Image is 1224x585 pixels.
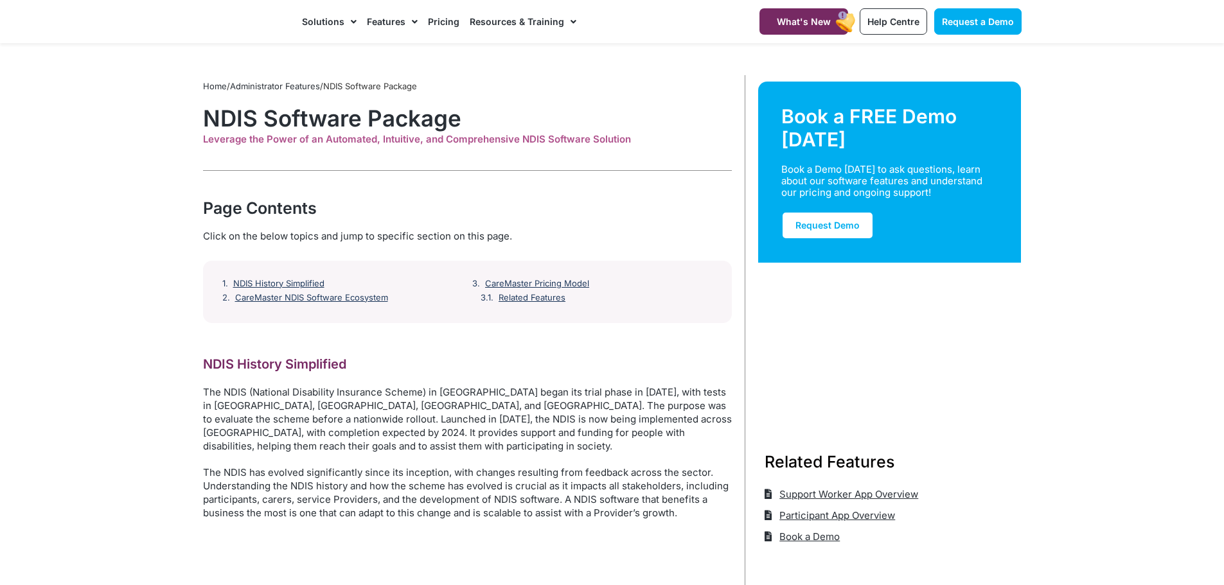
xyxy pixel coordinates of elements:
span: / / [203,81,417,91]
a: CareMaster NDIS Software Ecosystem [235,293,388,303]
div: Page Contents [203,196,732,220]
div: Leverage the Power of an Automated, Intuitive, and Comprehensive NDIS Software Solution [203,134,732,145]
h2: NDIS History Simplified [203,356,732,372]
h3: Related Features [765,450,1015,473]
a: NDIS History Simplified [233,279,324,289]
img: CareMaster Logo [203,12,290,31]
a: Request a Demo [934,8,1022,35]
a: Support Worker App Overview [765,484,919,505]
a: Related Features [499,293,565,303]
div: Click on the below topics and jump to specific section on this page. [203,229,732,243]
a: Help Centre [860,8,927,35]
a: What's New [759,8,848,35]
a: CareMaster Pricing Model [485,279,589,289]
span: What's New [777,16,831,27]
img: Support Worker and NDIS Participant out for a coffee. [758,263,1022,419]
h1: NDIS Software Package [203,105,732,132]
span: Support Worker App Overview [776,484,918,505]
a: Request Demo [781,211,874,240]
a: Administrator Features [230,81,320,91]
span: Request Demo [795,220,860,231]
span: Help Centre [867,16,919,27]
a: Book a Demo [765,526,840,547]
span: Participant App Overview [776,505,895,526]
p: The NDIS (National Disability Insurance Scheme) in [GEOGRAPHIC_DATA] began its trial phase in [DA... [203,385,732,453]
span: Request a Demo [942,16,1014,27]
a: Participant App Overview [765,505,896,526]
span: Book a Demo [776,526,840,547]
div: Book a Demo [DATE] to ask questions, learn about our software features and understand our pricing... [781,164,983,198]
p: The NDIS has evolved significantly since its inception, with changes resulting from feedback acro... [203,466,732,520]
a: Home [203,81,227,91]
div: Book a FREE Demo [DATE] [781,105,998,151]
span: NDIS Software Package [323,81,417,91]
